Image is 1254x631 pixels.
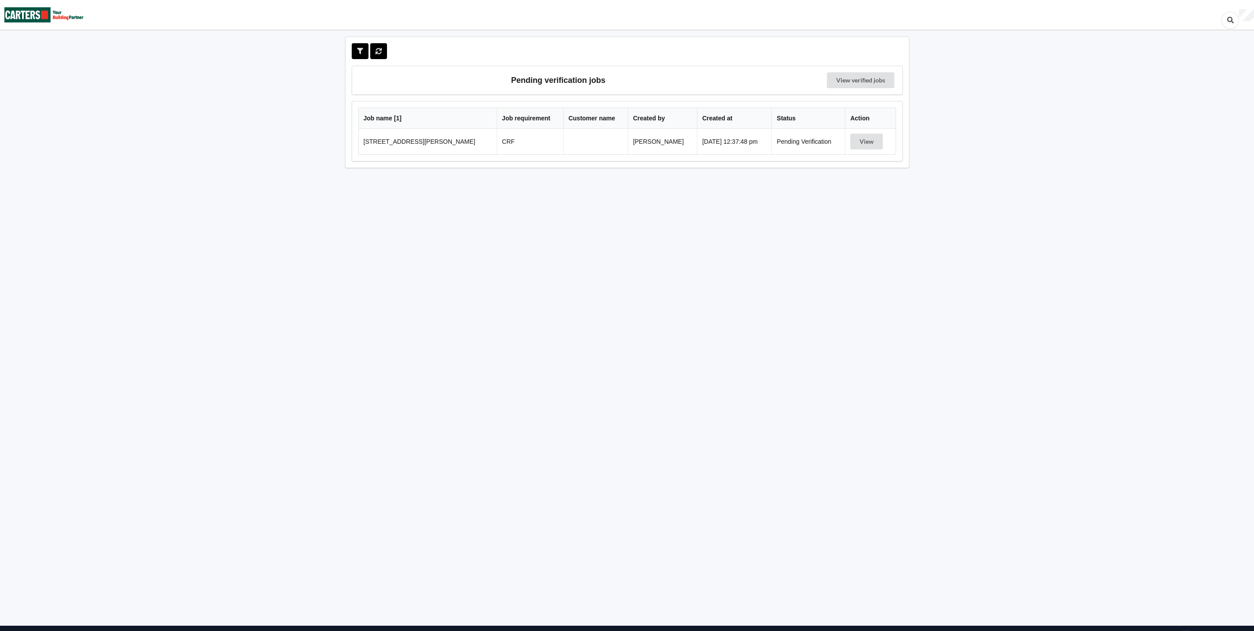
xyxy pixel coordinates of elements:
button: View [850,134,883,149]
a: View [850,138,885,145]
th: Status [771,108,845,129]
th: Created by [628,108,697,129]
div: User Profile [1239,9,1254,22]
td: [DATE] 12:37:48 pm [697,129,771,154]
td: Pending Verification [771,129,845,154]
th: Action [845,108,895,129]
td: [PERSON_NAME] [628,129,697,154]
th: Job requirement [497,108,563,129]
h3: Pending verification jobs [358,72,759,88]
img: Carters [4,0,84,29]
a: View verified jobs [827,72,894,88]
td: [STREET_ADDRESS][PERSON_NAME] [359,129,497,154]
th: Job name [ 1 ] [359,108,497,129]
td: CRF [497,129,563,154]
th: Customer name [563,108,628,129]
th: Created at [697,108,771,129]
